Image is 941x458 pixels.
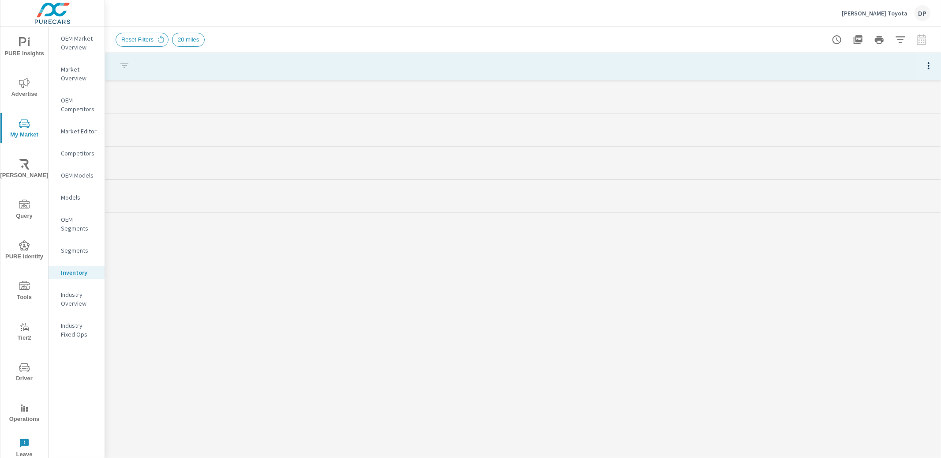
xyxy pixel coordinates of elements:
span: My Market [3,118,45,140]
div: Inventory [49,266,105,279]
span: Tools [3,281,45,303]
p: Competitors [61,149,97,158]
p: Segments [61,246,97,255]
p: OEM Segments [61,215,97,233]
div: OEM Market Overview [49,32,105,54]
p: Market Editor [61,127,97,136]
span: 20 miles [172,36,204,43]
div: OEM Models [49,169,105,182]
span: [PERSON_NAME] [3,159,45,181]
span: Operations [3,403,45,424]
div: OEM Segments [49,213,105,235]
p: Market Overview [61,65,97,83]
span: Driver [3,362,45,384]
span: Reset Filters [116,36,159,43]
p: Models [61,193,97,202]
span: Advertise [3,78,45,99]
p: Industry Fixed Ops [61,321,97,339]
div: Segments [49,244,105,257]
p: OEM Models [61,171,97,180]
span: Query [3,200,45,221]
div: DP [915,5,930,21]
div: Models [49,191,105,204]
span: PURE Insights [3,37,45,59]
p: [PERSON_NAME] Toyota [842,9,907,17]
p: OEM Competitors [61,96,97,114]
div: Reset Filters [116,33,169,47]
p: Industry Overview [61,290,97,308]
div: Market Editor [49,125,105,138]
p: OEM Market Overview [61,34,97,52]
div: Industry Overview [49,288,105,310]
div: Competitors [49,147,105,160]
button: Apply Filters [892,31,909,49]
button: Print Report [870,31,888,49]
span: PURE Identity [3,240,45,262]
button: "Export Report to PDF" [849,31,867,49]
span: Tier2 [3,322,45,343]
p: Inventory [61,268,97,277]
div: OEM Competitors [49,94,105,116]
div: Industry Fixed Ops [49,319,105,341]
div: Market Overview [49,63,105,85]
